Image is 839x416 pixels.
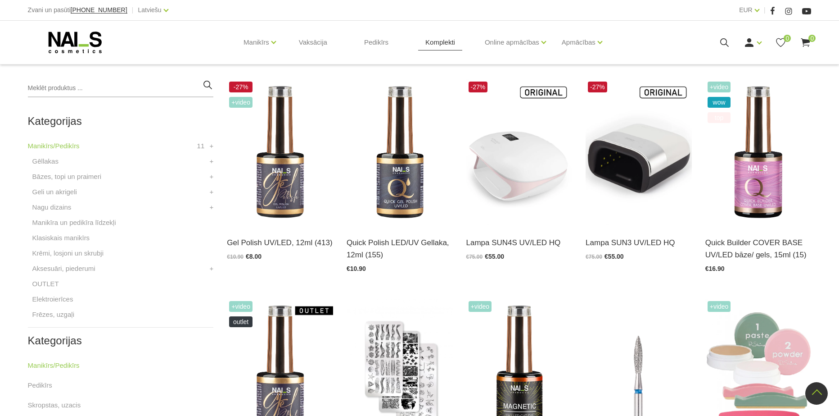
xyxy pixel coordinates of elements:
img: Ilgnoturīga, intensīvi pigmentēta gellaka. Viegli klājas, lieliski žūst, nesaraujas, neatkāpjas n... [227,79,333,225]
a: 0 [775,37,786,48]
a: + [210,263,214,274]
a: OUTLET [32,279,59,289]
a: + [210,171,214,182]
img: Tips:UV LAMPAZīmola nosaukums:SUNUVModeļa numurs: SUNUV4Profesionālā UV/Led lampa.Garantija: 1 ga... [466,79,573,225]
a: Elektroierīces [32,294,73,305]
a: Klasiskais manikīrs [32,233,90,243]
a: Frēzes, uzgaļi [32,309,74,320]
a: Gel Polish UV/LED, 12ml (413) [227,237,333,249]
span: +Video [229,97,253,108]
span: €10.90 [227,254,244,260]
a: Geli un akrigeli [32,187,77,197]
a: Skropstas, uzacis [28,400,81,411]
span: +Video [708,301,731,312]
span: | [764,5,766,16]
span: | [132,5,134,16]
a: + [210,156,214,167]
h2: Kategorijas [28,335,214,347]
a: Vaksācija [292,21,334,64]
h2: Kategorijas [28,115,214,127]
span: €8.00 [246,253,262,260]
a: Komplekti [418,21,462,64]
a: + [210,141,214,151]
span: €75.00 [586,254,602,260]
a: Pedikīrs [28,380,52,391]
span: -27% [588,82,607,92]
a: 0 [800,37,811,48]
a: Lampa SUN3 UV/LED HQ [586,237,692,249]
span: €75.00 [466,254,483,260]
a: Manikīrs [244,24,269,60]
img: Šī brīža iemīlētākais produkts, kas nepieviļ nevienu meistaru.Perfektas noturības kamuflāžas bāze... [705,79,812,225]
div: Zvani un pasūti [28,5,127,16]
a: Manikīrs/Pedikīrs [28,360,80,371]
span: 11 [197,141,205,151]
img: Ātri, ērti un vienkārši!Intensīvi pigmentēta gellaka, kas perfekti klājas arī vienā slānī, tādā v... [347,79,453,225]
span: +Video [469,301,492,312]
a: Lampa SUN4S UV/LED HQ [466,237,573,249]
span: €16.90 [705,265,725,272]
a: Latviešu [138,5,161,15]
span: -27% [469,82,488,92]
a: Nagu dizains [32,202,72,213]
a: Online apmācības [485,24,539,60]
span: 0 [784,35,791,42]
a: Quick Builder COVER BASE UV/LED bāze/ gels, 15ml (15) [705,237,812,261]
span: 0 [808,35,816,42]
span: €55.00 [485,253,504,260]
a: [PHONE_NUMBER] [71,7,127,14]
input: Meklēt produktus ... [28,79,214,97]
span: [PHONE_NUMBER] [71,6,127,14]
span: +Video [229,301,253,312]
a: Apmācības [562,24,595,60]
span: wow [708,97,731,108]
span: -27% [229,82,253,92]
a: + [210,187,214,197]
span: +Video [708,82,731,92]
a: Manikīra un pedikīra līdzekļi [32,217,116,228]
span: €10.90 [347,265,366,272]
a: EUR [739,5,753,15]
a: Manikīrs/Pedikīrs [28,141,80,151]
a: Pedikīrs [357,21,396,64]
span: top [708,112,731,123]
a: Krēmi, losjoni un skrubji [32,248,104,259]
span: €55.00 [604,253,624,260]
a: Quick Polish LED/UV Gellaka, 12ml (155) [347,237,453,261]
span: OUTLET [229,316,253,327]
a: Bāzes, topi un praimeri [32,171,101,182]
a: Gēllakas [32,156,59,167]
a: + [210,202,214,213]
a: Aksesuāri, piederumi [32,263,95,274]
img: Modelis: SUNUV 3Jauda: 48WViļņu garums: 365+405nmKalpošanas ilgums: 50000 HRSPogas vadība:10s/30s... [586,79,692,225]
